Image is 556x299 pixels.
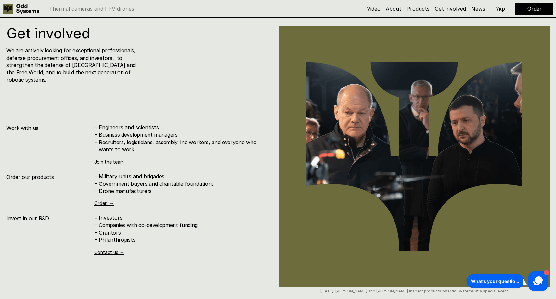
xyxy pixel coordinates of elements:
[99,236,271,243] h4: Philanthropists
[367,6,381,12] a: Video
[95,214,97,222] h4: –
[95,124,97,131] h4: –
[95,131,97,138] h4: –
[6,215,94,222] h4: Invest in our R&D
[386,6,401,12] a: About
[94,159,124,165] a: Join the team
[99,229,271,236] h4: Grantors
[99,173,271,180] p: Military units and brigades
[435,6,466,12] a: Get involved
[279,289,550,293] p: [DATE], [PERSON_NAME] and [PERSON_NAME] inspect products by Odd Systems at a special event
[95,138,97,145] h4: –
[99,222,271,229] h4: Companies with co-development funding
[95,173,97,180] h4: –
[95,187,97,194] h4: –
[99,139,271,153] h4: Recruiters, logisticians, assembly line workers, and everyone who wants to work
[99,124,271,130] p: Engineers and scientists
[99,131,271,138] h4: Business development managers
[95,180,97,187] h4: –
[95,229,97,236] h4: –
[49,6,134,11] p: Thermal cameras and FPV drones
[527,6,542,12] a: Order
[95,236,97,243] h4: –
[95,221,97,228] h4: –
[6,124,94,131] h4: Work with us
[94,200,114,206] a: Order →
[99,187,271,195] h4: Drone manufacturers
[496,6,505,11] p: Укр
[407,6,430,12] a: Products
[6,173,94,181] h4: Order our products
[6,26,202,40] h1: Get involved
[6,47,137,83] h4: We are actively looking for exceptional professionals, defense procurement offices, and investors...
[94,250,124,255] a: Contact us →
[471,6,485,12] a: News
[465,270,550,292] iframe: HelpCrunch
[99,180,271,187] h4: Government buyers and charitable foundations
[99,215,271,221] p: Investors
